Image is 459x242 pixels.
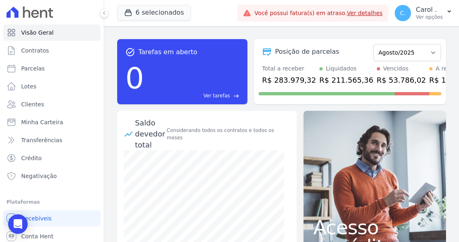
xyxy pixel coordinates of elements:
span: Recebíveis [21,214,52,222]
p: Ver opções [416,14,443,20]
span: Visão Geral [21,29,54,37]
div: 0 [125,57,144,99]
span: Crédito [21,154,42,162]
span: Acesso [313,218,436,237]
button: C. Carol . Ver opções [388,2,459,24]
a: Ver detalhes [347,10,382,16]
a: Parcelas [3,60,101,77]
div: Considerando todos os contratos e todos os meses [167,127,290,141]
span: Lotes [21,82,37,90]
span: Conta Hent [21,232,53,240]
a: Transferências [3,132,101,148]
div: Vencidos [383,64,409,73]
div: Total a receber [262,64,316,73]
span: Clientes [21,100,44,108]
div: R$ 53.786,02 [377,75,426,86]
a: Lotes [3,78,101,95]
span: Você possui fatura(s) em atraso. [254,9,382,18]
a: Negativação [3,168,101,184]
p: Carol . [416,6,443,14]
a: Ver tarefas east [147,92,239,99]
a: Crédito [3,150,101,166]
a: Recebíveis [3,210,101,227]
span: Contratos [21,46,49,55]
div: Liquidados [326,64,357,73]
span: Ver tarefas [203,92,230,99]
a: Minha Carteira [3,114,101,130]
div: R$ 211.565,36 [319,75,374,86]
div: Posição de parcelas [275,47,339,57]
div: Open Intercom Messenger [8,214,28,234]
span: east [233,93,239,99]
span: Transferências [21,136,62,144]
a: Clientes [3,96,101,112]
a: Contratos [3,42,101,59]
a: Visão Geral [3,24,101,41]
div: R$ 283.979,32 [262,75,316,86]
span: Parcelas [21,64,45,73]
button: 6 selecionados [117,5,191,20]
span: Tarefas em aberto [138,47,197,57]
span: Minha Carteira [21,118,63,126]
span: C. [400,10,406,16]
span: task_alt [125,47,135,57]
div: Plataformas [7,197,97,207]
span: Negativação [21,172,57,180]
div: Saldo devedor total [135,117,165,150]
